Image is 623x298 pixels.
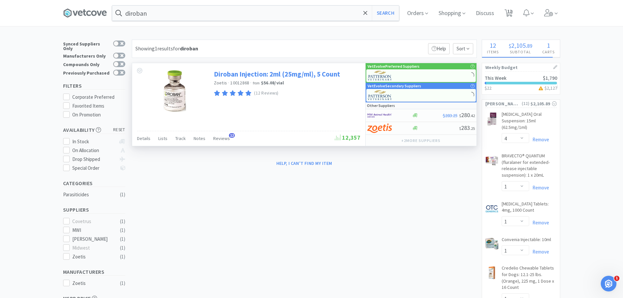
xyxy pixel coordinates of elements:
a: Convenia Injectable: 10ml [502,237,551,246]
div: ( 1 ) [120,244,125,252]
span: 1 [614,276,619,281]
div: [PERSON_NAME] [72,235,113,243]
span: $ [459,126,461,131]
div: Covetrus [72,218,113,225]
span: 1 [547,41,550,49]
span: $ [459,113,461,118]
div: ( 1 ) [120,226,125,234]
span: 12 [229,133,235,138]
img: f6b2451649754179b5b4e0c70c3f7cb0_2.png [367,111,392,120]
a: Discuss [473,10,497,16]
div: On Promotion [72,111,125,119]
div: Drop Shipped [72,155,116,163]
span: 2,127 [547,85,557,91]
span: 10012868 [230,80,249,86]
p: Other Suppliers [367,102,395,109]
span: 2,105 [511,41,526,49]
img: 9a6b545eb2b746d4a7871aba6d6e6163_169359.jpeg [485,237,498,250]
div: Favorited Items [72,102,125,110]
span: [PERSON_NAME] [485,100,521,107]
img: 262d75e3be8b4d2597d2e3eca0225e9b_262044.jpeg [485,202,498,215]
span: Track [175,135,186,141]
a: Remove [529,219,549,226]
h1: Weekly Budget [485,63,557,72]
p: Help [428,43,450,54]
h3: $ [537,86,557,90]
a: [MEDICAL_DATA] Oral Suspension: 15ml (62.5mg/1ml) [502,111,557,133]
a: 12 [502,11,515,17]
h4: Subtotal [504,49,537,55]
strong: $56.08 / vial [261,80,284,86]
a: Zoetis [214,80,227,86]
img: 927aa15bc30e4f938c268ab41272f60d_494029.jpeg [485,113,498,126]
span: 12,357 [335,134,360,141]
span: for [173,45,198,52]
span: $283.25 [443,113,458,118]
p: (12 Reviews) [254,90,279,97]
div: On Allocation [72,147,116,154]
img: a673e5ab4e5e497494167fe422e9a3ab.png [367,123,392,133]
input: Search by item, sku, manufacturer, ingredient, size... [112,6,399,21]
div: ( 1 ) [120,218,125,225]
div: Compounds Only [63,61,110,67]
h4: Items [482,49,504,55]
button: +2more suppliers [398,136,443,145]
h5: Categories [63,180,125,187]
div: $2,105.89 [530,100,557,107]
h5: Availability [63,126,125,134]
span: reset [113,127,125,133]
h4: Carts [537,49,560,55]
h5: Manufacturers [63,268,125,276]
a: Remove [529,136,549,143]
a: This Week$1,790$22$2,127 [482,72,560,94]
span: $22 [485,85,492,91]
p: VetEvolve Preferred Suppliers [368,63,420,69]
span: · [228,80,229,86]
strong: diroban [180,45,198,52]
div: ( 1 ) [120,235,125,243]
div: Manufacturers Only [63,53,110,58]
span: ( 12 ) [521,100,530,107]
div: MWI [72,226,113,234]
p: VetEvolve Secondary Suppliers [368,83,421,89]
span: Notes [194,135,205,141]
span: Reviews [213,135,230,141]
div: Midwest [72,244,113,252]
img: f5e969b455434c6296c6d81ef179fa71_3.png [368,90,392,100]
button: Search [372,6,399,21]
img: 1d44a26005e84c128d6b9a823e2a08da_819922.jpeg [485,154,498,167]
img: 4e0af4592bd84640ab85228c4ce3aac2_184475.jpeg [153,70,196,112]
div: Synced Suppliers Only [63,41,110,51]
iframe: Intercom live chat [601,276,616,291]
div: In Stock [72,138,116,146]
a: Credelio Chewable Tablets for Dogs: 12.1-25 lbs. (Orange), 225 mg, 1 Dose x 16 Count [502,265,557,293]
span: 283 [459,124,475,131]
h5: Filters [63,82,125,90]
div: . [504,42,537,49]
a: BRAVECTO® QUANTUM (fluralaner for extended-release injectable suspension): 1 x 20mL [502,153,557,181]
h5: Suppliers [63,206,125,214]
div: ( 1 ) [120,191,125,199]
span: . 42 [470,113,475,118]
div: Special Order [72,164,116,172]
div: Corporate Preferred [72,93,125,101]
img: f5e969b455434c6296c6d81ef179fa71_3.png [368,71,392,80]
h2: This Week [485,76,507,80]
img: 24758a0c22174661825c42028b9065e2_233564.jpeg [485,266,498,279]
div: ( 1 ) [120,253,125,261]
a: Remove [529,249,549,255]
div: Showing 1 results [135,44,198,53]
span: . 25 [470,126,475,131]
span: $1,790 [543,75,557,81]
span: from [253,81,260,85]
div: Previously Purchased [63,70,110,75]
a: [MEDICAL_DATA] Tablets: 4mg, 1000 Count [502,201,557,216]
span: $ [509,43,511,49]
span: Lists [158,135,167,141]
div: Zoetis [72,253,113,261]
span: Details [137,135,150,141]
div: ( 1 ) [120,279,125,287]
a: Remove [529,184,549,191]
div: Parasiticides [63,191,116,199]
button: Help, I can't find my item [272,158,336,169]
